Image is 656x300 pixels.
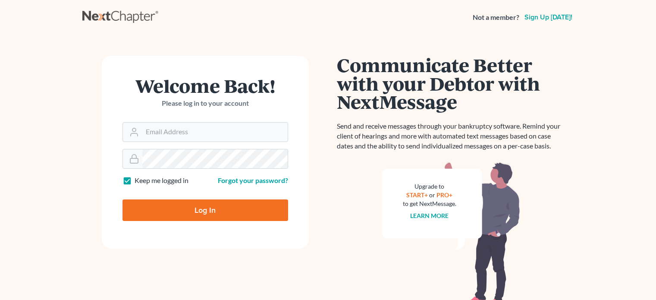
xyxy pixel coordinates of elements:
p: Please log in to your account [122,98,288,108]
span: or [429,191,435,199]
strong: Not a member? [473,13,519,22]
input: Log In [122,199,288,221]
a: Sign up [DATE]! [523,14,574,21]
a: Learn more [410,212,449,219]
h1: Welcome Back! [122,76,288,95]
p: Send and receive messages through your bankruptcy software. Remind your client of hearings and mo... [337,121,565,151]
h1: Communicate Better with your Debtor with NextMessage [337,56,565,111]
label: Keep me logged in [135,176,188,186]
a: START+ [406,191,428,199]
a: PRO+ [436,191,452,199]
a: Forgot your password? [218,176,288,184]
div: to get NextMessage. [403,199,456,208]
input: Email Address [142,123,288,142]
div: Upgrade to [403,182,456,191]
